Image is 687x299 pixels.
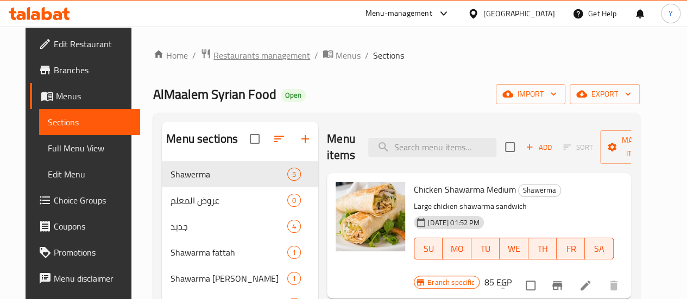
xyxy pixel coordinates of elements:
span: Choice Groups [54,194,131,207]
h6: 85 EGP [484,275,511,290]
span: Coupons [54,220,131,233]
span: SU [419,241,438,257]
span: Select section first [556,139,600,156]
div: Menu-management [365,7,432,20]
a: Menu disclaimer [30,265,140,291]
span: Y [669,8,673,20]
a: Sections [39,109,140,135]
div: items [287,220,301,233]
button: MO [443,238,471,259]
a: Branches [30,57,140,83]
span: جديد [171,220,287,233]
span: Menus [56,90,131,103]
img: Chicken Shawarma Medium [336,182,405,251]
span: 1 [288,273,300,284]
span: Chicken Shawarma Medium [414,181,516,198]
span: Sections [48,116,131,129]
div: جديد4 [162,213,318,239]
div: items [287,272,301,285]
span: import [505,87,557,101]
div: Open [281,89,306,102]
span: Select to update [519,274,542,297]
span: Menus [336,49,361,62]
a: Coupons [30,213,140,239]
span: Shawerma [519,184,560,196]
button: TU [471,238,500,259]
span: 0 [288,195,300,206]
h2: Menu items [327,131,355,163]
span: MO [447,241,467,257]
span: Sort sections [266,126,292,152]
button: SA [585,238,613,259]
span: Add item [521,139,556,156]
span: Sections [373,49,404,62]
span: 5 [288,169,300,180]
span: SA [589,241,609,257]
div: items [287,168,301,181]
span: export [578,87,631,101]
span: Menu disclaimer [54,272,131,285]
button: Add section [292,126,318,152]
a: Full Menu View [39,135,140,161]
span: عروض المعلم [171,194,287,207]
button: export [570,84,640,104]
a: Choice Groups [30,187,140,213]
button: delete [601,272,627,298]
button: WE [500,238,528,259]
a: Menus [30,83,140,109]
a: Edit menu item [579,279,592,292]
button: import [496,84,565,104]
span: Select section [499,136,521,158]
span: [DATE] 01:52 PM [424,218,484,228]
span: TH [533,241,552,257]
span: Branches [54,63,131,77]
button: Branch-specific-item [544,272,570,298]
button: TH [528,238,557,259]
div: عروض المعلم0 [162,187,318,213]
div: Shawarma Maria [171,272,287,285]
span: Promotions [54,246,131,259]
a: Restaurants management [200,48,310,62]
div: Shawerma5 [162,161,318,187]
span: Shawarma [PERSON_NAME] [171,272,287,285]
span: Shawerma [171,168,287,181]
span: AlMaalem Syrian Food [153,82,276,106]
span: Shawarma fattah [171,246,287,259]
a: Home [153,49,188,62]
input: search [368,138,496,157]
h2: Menu sections [166,131,238,147]
span: TU [476,241,495,257]
div: Shawarma fattah1 [162,239,318,265]
span: Branch specific [423,277,479,288]
span: Full Menu View [48,142,131,155]
div: items [287,194,301,207]
button: Manage items [600,130,673,164]
a: Menus [323,48,361,62]
button: FR [557,238,585,259]
div: Shawerma [518,184,561,197]
span: WE [504,241,524,257]
div: [GEOGRAPHIC_DATA] [483,8,555,20]
span: Select all sections [243,128,266,150]
li: / [314,49,318,62]
button: Add [521,139,556,156]
a: Promotions [30,239,140,265]
span: 4 [288,221,300,232]
nav: breadcrumb [153,48,640,62]
li: / [192,49,196,62]
span: Open [281,91,306,100]
div: items [287,246,301,259]
p: Large chicken shawarma sandwich [414,200,614,213]
span: Edit Menu [48,168,131,181]
span: FR [561,241,581,257]
button: SU [414,238,443,259]
span: 1 [288,247,300,258]
a: Edit Menu [39,161,140,187]
div: Shawarma [PERSON_NAME]1 [162,265,318,291]
li: / [365,49,369,62]
span: Add [524,141,553,154]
